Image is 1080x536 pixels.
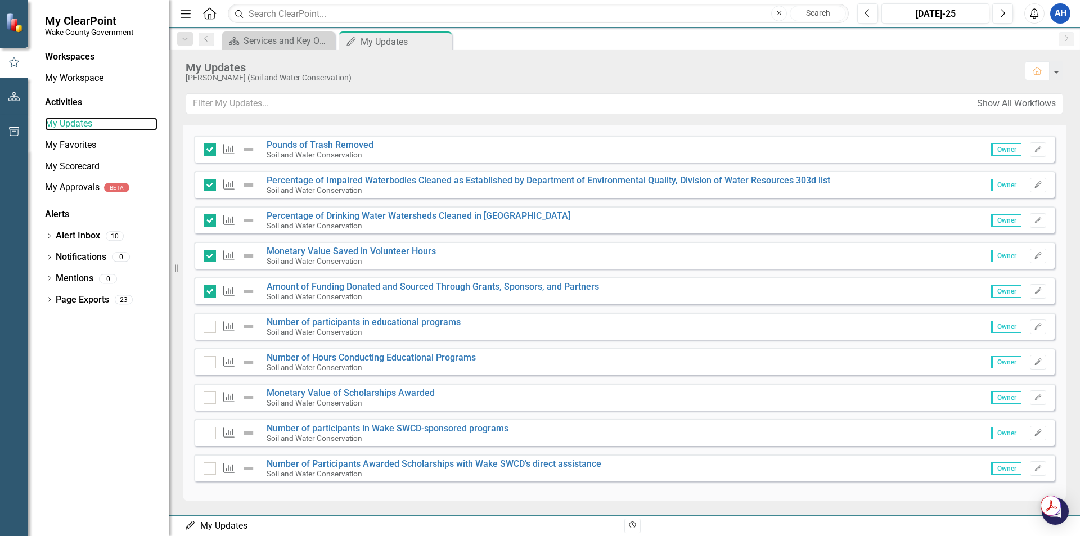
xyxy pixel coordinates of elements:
span: Owner [991,250,1021,262]
span: My ClearPoint [45,14,133,28]
div: [PERSON_NAME] (Soil and Water Conservation) [186,74,1014,82]
button: Search [790,6,846,21]
a: Number of Participants Awarded Scholarships with Wake SWCD’s direct assistance [267,458,601,469]
span: Owner [991,462,1021,475]
span: Owner [991,321,1021,333]
small: Soil and Water Conservation [267,469,362,478]
div: [DATE]-25 [885,7,985,21]
small: Soil and Water Conservation [267,398,362,407]
img: Not Defined [242,143,255,156]
div: Activities [45,96,157,109]
div: 10 [106,231,124,241]
a: My Scorecard [45,160,157,173]
a: Monetary Value of Scholarships Awarded [267,388,435,398]
div: My Updates [184,520,616,533]
img: Not Defined [242,426,255,440]
div: Show All Workflows [977,97,1056,110]
a: Page Exports [56,294,109,307]
small: Soil and Water Conservation [267,186,362,195]
small: Wake County Government [45,28,133,37]
a: Percentage of Drinking Water Watersheds Cleaned in [GEOGRAPHIC_DATA] [267,210,570,221]
img: Not Defined [242,462,255,475]
div: BETA [104,183,129,192]
a: My Updates [45,118,157,130]
span: Owner [991,427,1021,439]
div: Alerts [45,208,157,221]
span: Owner [991,214,1021,227]
small: Soil and Water Conservation [267,292,362,301]
img: Not Defined [242,285,255,298]
input: Filter My Updates... [186,93,951,114]
small: Soil and Water Conservation [267,150,362,159]
div: My Updates [361,35,449,49]
span: Owner [991,356,1021,368]
a: Services and Key Operating Measures [225,34,332,48]
img: Not Defined [242,391,255,404]
img: Not Defined [242,214,255,227]
a: Pounds of Trash Removed [267,139,373,150]
div: Services and Key Operating Measures [244,34,332,48]
button: [DATE]-25 [881,3,989,24]
span: Owner [991,143,1021,156]
a: Monetary Value Saved in Volunteer Hours [267,246,436,256]
span: Owner [991,285,1021,298]
a: Percentage of Impaired Waterbodies Cleaned as Established by Department of Environmental Quality,... [267,175,830,186]
a: My Approvals [45,181,100,194]
small: Soil and Water Conservation [267,221,362,230]
a: Number of Hours Conducting Educational Programs [267,352,476,363]
a: Number of participants in Wake SWCD-sponsored programs [267,423,508,434]
span: Owner [991,391,1021,404]
small: Soil and Water Conservation [267,363,362,372]
a: Number of participants in educational programs [267,317,461,327]
span: Owner [991,179,1021,191]
a: My Favorites [45,139,157,152]
img: ClearPoint Strategy [6,12,25,32]
div: 23 [115,295,133,305]
div: 0 [99,274,117,283]
img: Not Defined [242,355,255,369]
a: Amount of Funding Donated and Sourced Through Grants, Sponsors, and Partners [267,281,599,292]
a: Mentions [56,272,93,285]
a: My Workspace [45,72,157,85]
div: Workspaces [45,51,94,64]
img: Not Defined [242,320,255,334]
input: Search ClearPoint... [228,4,849,24]
a: Alert Inbox [56,229,100,242]
span: Search [806,8,830,17]
div: My Updates [186,61,1014,74]
button: AH [1050,3,1070,24]
small: Soil and Water Conservation [267,256,362,265]
img: Not Defined [242,178,255,192]
div: 0 [112,253,130,262]
small: Soil and Water Conservation [267,434,362,443]
a: Notifications [56,251,106,264]
small: Soil and Water Conservation [267,327,362,336]
img: Not Defined [242,249,255,263]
